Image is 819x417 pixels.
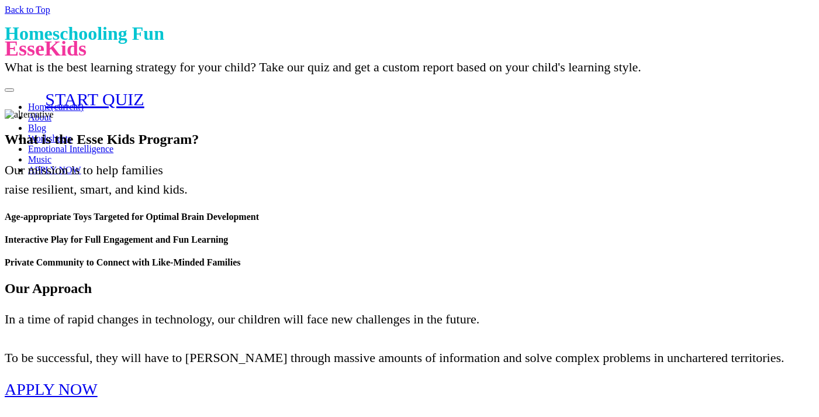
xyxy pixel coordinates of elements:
a: START QUIZ [5,49,185,150]
a: Music [28,154,51,164]
h4: Interactive Play for Full Engagement and Fun Learning [5,235,814,245]
p: EsseKids [5,36,814,61]
h2: Our Approach [5,281,814,297]
h4: Age-appropriate Toys Targeted for Optimal Brain Development [5,212,814,222]
a: Back to Top [5,5,50,15]
p: In a time of rapid changes in technology, our children will face new challenges in the future. To... [5,309,814,367]
a: APPLY NOW [5,380,98,398]
img: alternative [5,109,54,120]
h4: Private Community to Connect with Like-Minded Families [5,257,814,268]
p: What is the best learning strategy for your child? Take our quiz and get a custom report based on... [5,57,814,77]
h2: What is the Esse Kids Program? [5,132,814,147]
h1: Homeschooling Fun [5,23,814,44]
p: Our mission is to help families raise resilient, smart, and kind kids. [5,160,814,199]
